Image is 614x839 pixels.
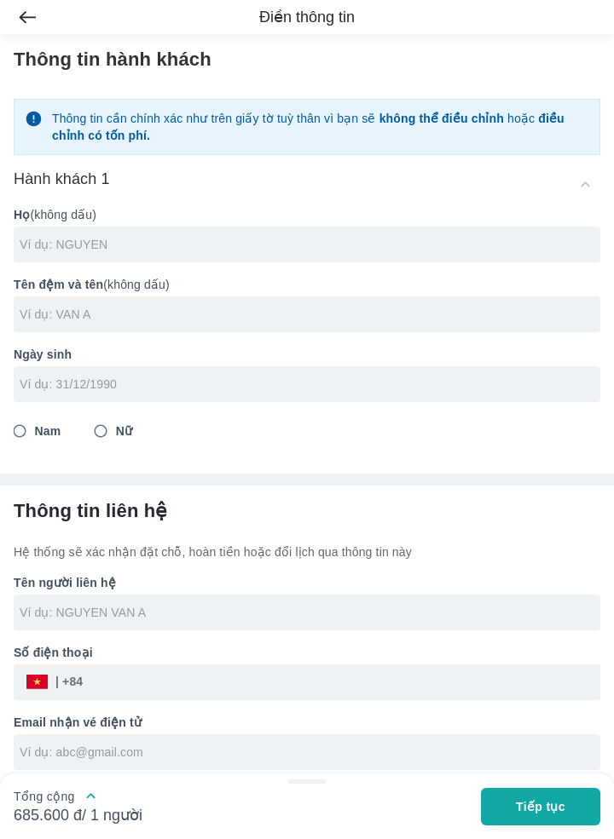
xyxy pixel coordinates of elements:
[14,48,600,72] h6: Thông tin hành khách
[14,576,116,589] b: Tên người liên hệ
[14,346,600,363] p: Ngày sinh
[116,422,132,440] span: Nữ
[14,208,30,221] b: Họ
[14,206,600,223] p: (không dấu)
[14,715,142,729] b: Email nhận vé điện tử
[20,743,600,760] input: Ví dụ: abc@gmail.com
[379,112,504,125] strong: không thể điều chỉnh
[14,278,103,291] b: Tên đệm và tên
[20,603,600,620] input: Ví dụ: NGUYEN VAN A
[35,422,61,440] span: Nam
[20,306,600,323] input: Ví dụ: VAN A
[20,236,600,253] input: Ví dụ: NGUYEN
[14,169,110,189] h6: Hành khách 1
[14,276,600,293] p: (không dấu)
[52,110,589,144] p: Thông tin cần chính xác như trên giấy tờ tuỳ thân vì bạn sẽ hoặc
[259,7,355,27] span: Điền thông tin
[14,543,600,560] p: Hệ thống sẽ xác nhận đặt chỗ, hoàn tiền hoặc đổi lịch qua thông tin này
[19,11,35,23] img: arrow-left
[14,499,600,523] h6: Thông tin liên hệ
[14,646,93,659] b: Số điện thoại
[20,376,583,393] input: Ví dụ: 31/12/1990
